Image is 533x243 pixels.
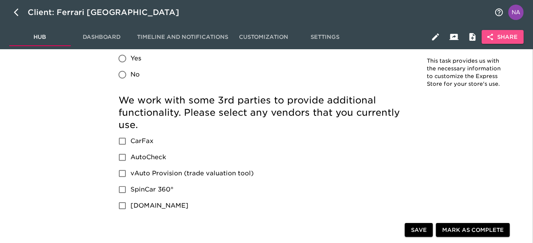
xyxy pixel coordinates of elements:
button: notifications [490,3,508,22]
span: Auto iPacket [130,217,172,226]
span: vAuto Provision (trade valuation tool) [130,169,254,178]
span: Share [488,32,518,42]
span: Timeline and Notifications [137,32,228,42]
button: Mark as Complete [436,223,510,237]
span: Save [411,225,427,235]
button: Edit Hub [426,28,445,46]
span: No [130,70,140,79]
button: Save [405,223,433,237]
h5: We work with some 3rd parties to provide additional functionality. Please select any vendors that... [119,94,408,131]
button: Share [482,30,524,44]
span: Dashboard [75,32,128,42]
span: Mark as Complete [442,225,504,235]
button: Client View [445,28,463,46]
div: Client: Ferrari [GEOGRAPHIC_DATA] [28,6,190,18]
span: CarFax [130,136,154,146]
span: SpinCar 360° [130,185,174,194]
button: Internal Notes and Comments [463,28,482,46]
span: Settings [299,32,351,42]
span: Hub [14,32,66,42]
span: Customization [237,32,290,42]
span: AutoCheck [130,153,166,162]
p: This task provides us with the necessary information to customize the Express Store for your stor... [427,57,503,88]
img: Profile [508,5,524,20]
span: Yes [130,54,141,63]
span: [DOMAIN_NAME] [130,201,189,210]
